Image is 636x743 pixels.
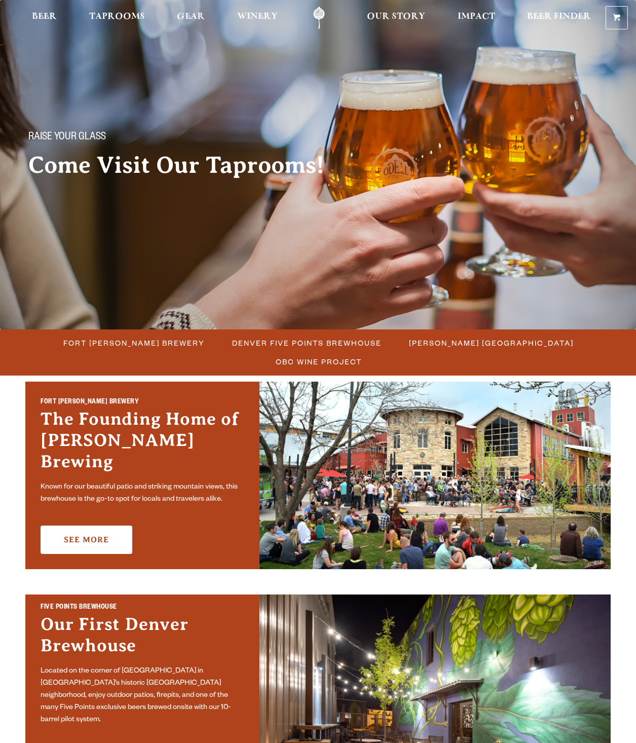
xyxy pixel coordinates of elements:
[28,153,345,178] h2: Come Visit Our Taprooms!
[232,336,382,350] span: Denver Five Points Brewhouse
[276,354,362,369] span: OBC Wine Project
[25,7,63,29] a: Beer
[520,7,597,29] a: Beer Finder
[527,13,591,21] span: Beer Finder
[57,336,210,350] a: Fort [PERSON_NAME] Brewery
[41,408,244,477] h3: The Founding Home of [PERSON_NAME] Brewing
[41,526,132,554] a: See More
[89,13,145,21] span: Taprooms
[300,7,338,29] a: Odell Home
[63,336,205,350] span: Fort [PERSON_NAME] Brewery
[270,354,367,369] a: OBC Wine Project
[41,665,244,726] p: Located on the corner of [GEOGRAPHIC_DATA] in [GEOGRAPHIC_DATA]’s historic [GEOGRAPHIC_DATA] neig...
[451,7,502,29] a: Impact
[41,397,244,409] h2: Fort [PERSON_NAME] Brewery
[409,336,574,350] span: [PERSON_NAME] [GEOGRAPHIC_DATA]
[170,7,211,29] a: Gear
[231,7,284,29] a: Winery
[83,7,152,29] a: Taprooms
[41,614,244,661] h3: Our First Denver Brewhouse
[458,13,495,21] span: Impact
[41,481,244,506] p: Known for our beautiful patio and striking mountain views, this brewhouse is the go-to spot for l...
[367,13,425,21] span: Our Story
[403,336,579,350] a: [PERSON_NAME] [GEOGRAPHIC_DATA]
[360,7,432,29] a: Our Story
[259,382,611,569] img: Fort Collins Brewery & Taproom'
[226,336,387,350] a: Denver Five Points Brewhouse
[177,13,205,21] span: Gear
[32,13,57,21] span: Beer
[41,603,244,614] h2: Five Points Brewhouse
[28,131,106,144] span: Raise your glass
[237,13,278,21] span: Winery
